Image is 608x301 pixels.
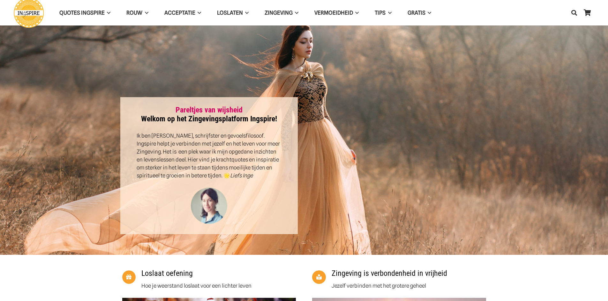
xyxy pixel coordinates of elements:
span: TIPS [375,10,386,16]
a: ROUWROUW Menu [118,5,156,21]
span: VERMOEIDHEID [314,10,353,16]
span: GRATIS Menu [425,5,431,21]
a: GRATISGRATIS Menu [400,5,439,21]
span: QUOTES INGSPIRE Menu [105,5,110,21]
a: Zingeving is verbondenheid in vrijheid [332,269,447,278]
a: Loslaat oefening [122,270,142,284]
strong: Welkom op het Zingevingsplatform Ingspire! [141,105,277,124]
a: Zingeving is verbondenheid in vrijheid [312,270,332,284]
span: Loslaten [217,10,243,16]
a: VERMOEIDHEIDVERMOEIDHEID Menu [306,5,367,21]
span: Loslaten Menu [243,5,249,21]
span: GRATIS [408,10,425,16]
span: VERMOEIDHEID Menu [353,5,359,21]
span: TIPS Menu [386,5,391,21]
span: Zingeving [265,10,293,16]
a: ZingevingZingeving Menu [257,5,306,21]
span: Acceptatie Menu [195,5,201,21]
a: Loslaat oefening [141,269,193,278]
a: Zoeken [568,5,581,21]
em: Liefs Inge [230,172,253,179]
span: ROUW [126,10,142,16]
a: AcceptatieAcceptatie Menu [156,5,209,21]
p: Ik ben [PERSON_NAME], schrijfster en gevoelsfilosoof. Ingspire helpt je verbinden met jezelf en h... [137,132,282,180]
a: TIPSTIPS Menu [367,5,399,21]
p: Hoe je weerstand loslaat voor een lichter leven [141,282,251,290]
span: Zingeving Menu [293,5,298,21]
p: Jezelf verbinden met het grotere geheel [332,282,447,290]
a: LoslatenLoslaten Menu [209,5,257,21]
a: Pareltjes van wijsheid [176,105,243,114]
img: Inge Geertzen - schrijfster Ingspire.nl, markteer en handmassage therapeut [190,188,228,226]
span: Acceptatie [164,10,195,16]
span: QUOTES INGSPIRE [59,10,105,16]
a: QUOTES INGSPIREQUOTES INGSPIRE Menu [51,5,118,21]
span: ROUW Menu [142,5,148,21]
